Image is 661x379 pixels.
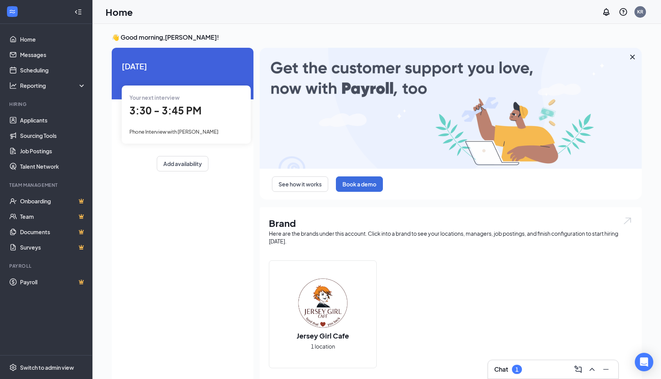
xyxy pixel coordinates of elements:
div: Switch to admin view [20,364,74,371]
svg: QuestionInfo [619,7,628,17]
a: Talent Network [20,159,86,174]
svg: WorkstreamLogo [8,8,16,15]
h3: Chat [494,365,508,374]
img: payroll-large.gif [260,48,642,169]
svg: Analysis [9,82,17,89]
img: open.6027fd2a22e1237b5b06.svg [622,216,632,225]
button: Minimize [600,363,612,376]
div: Payroll [9,263,84,269]
span: Your next interview [129,94,180,101]
h3: 👋 Good morning, [PERSON_NAME] ! [112,33,642,42]
h1: Home [106,5,133,18]
a: Scheduling [20,62,86,78]
a: Applicants [20,112,86,128]
svg: Notifications [602,7,611,17]
button: ChevronUp [586,363,598,376]
span: 1 location [311,342,335,350]
span: 3:30 - 3:45 PM [129,104,201,117]
a: Messages [20,47,86,62]
svg: Cross [628,52,637,62]
button: Book a demo [336,176,383,192]
div: Team Management [9,182,84,188]
a: Job Postings [20,143,86,159]
span: Phone Interview with [PERSON_NAME] [129,129,218,135]
a: Home [20,32,86,47]
a: OnboardingCrown [20,193,86,209]
a: PayrollCrown [20,274,86,290]
a: Sourcing Tools [20,128,86,143]
div: Open Intercom Messenger [635,353,653,371]
div: Reporting [20,82,86,89]
svg: Collapse [74,8,82,16]
img: Jersey Girl Cafe [298,278,347,328]
h2: Jersey Girl Cafe [289,331,357,340]
div: 1 [515,366,518,373]
span: [DATE] [122,60,243,72]
a: SurveysCrown [20,240,86,255]
a: DocumentsCrown [20,224,86,240]
button: ComposeMessage [572,363,584,376]
svg: ComposeMessage [574,365,583,374]
svg: Minimize [601,365,611,374]
button: Add availability [157,156,208,171]
h1: Brand [269,216,632,230]
div: Here are the brands under this account. Click into a brand to see your locations, managers, job p... [269,230,632,245]
button: See how it works [272,176,328,192]
div: KR [637,8,643,15]
a: TeamCrown [20,209,86,224]
svg: Settings [9,364,17,371]
div: Hiring [9,101,84,107]
svg: ChevronUp [587,365,597,374]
